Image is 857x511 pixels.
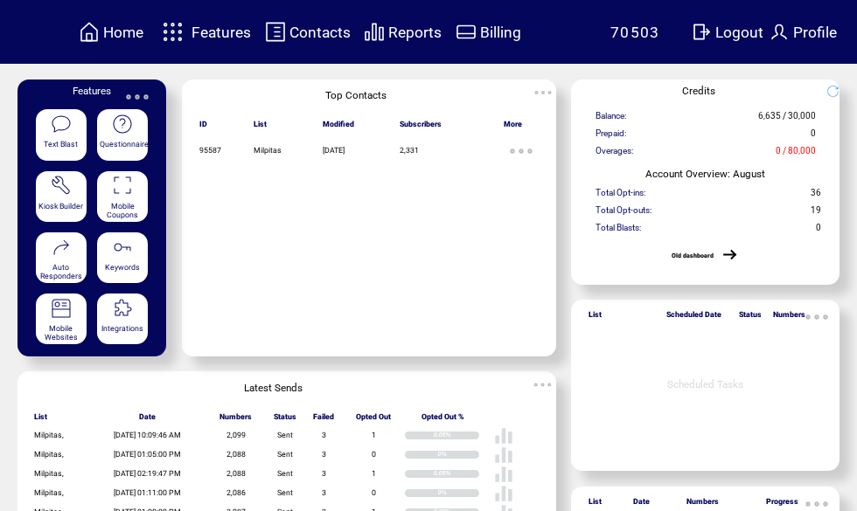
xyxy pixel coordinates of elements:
span: Milpitas [254,146,282,155]
span: ID [199,120,207,134]
span: More [504,120,522,134]
img: questionnaire.svg [112,114,133,135]
span: Questionnaire [100,140,149,148]
span: Status [739,310,762,324]
a: Auto Responders [36,232,87,284]
span: 0 / 80,000 [776,146,816,161]
img: auto-responders.svg [51,237,72,258]
a: Contacts [262,18,353,45]
span: 1 [372,469,376,478]
a: Features [155,15,254,49]
a: Text Blast [36,109,87,161]
span: Progress [766,497,798,511]
span: [DATE] 01:11:00 PM [114,488,181,497]
span: Scheduled Tasks [667,378,743,390]
span: Total Blasts: [596,223,641,238]
span: Integrations [101,324,143,333]
a: Home [76,18,146,45]
span: 3 [322,431,326,439]
span: [DATE] 02:19:47 PM [114,469,181,478]
span: Features [73,85,111,97]
span: Kiosk Builder [38,202,83,211]
span: 0 [811,128,816,143]
img: poll%20-%20white.svg [494,465,513,484]
span: 2,088 [226,469,246,478]
img: home.svg [79,21,100,43]
img: creidtcard.svg [456,21,477,43]
span: 95587 [199,146,221,155]
span: List [34,412,47,426]
span: Sent [277,431,293,439]
span: Numbers [686,497,719,511]
span: Modified [323,120,354,134]
span: Scheduled Date [666,310,721,324]
span: Logout [715,24,763,41]
img: ellypsis.svg [799,300,834,335]
span: 3 [322,469,326,478]
span: Reports [388,24,442,41]
span: Date [139,412,156,426]
img: mobile-websites.svg [51,298,72,319]
span: Latest Sends [244,382,303,394]
img: exit.svg [691,21,712,43]
span: Sent [277,469,293,478]
span: Milpitas, [34,450,64,459]
span: Prepaid: [596,128,626,143]
span: Contacts [289,24,351,41]
span: Milpitas, [34,488,64,497]
a: Billing [453,18,524,45]
span: 2,331 [400,146,419,155]
img: ellypsis.svg [120,79,155,114]
img: poll%20-%20white.svg [494,445,513,465]
a: Mobile Coupons [97,171,149,223]
span: [DATE] 01:05:00 PM [114,450,181,459]
a: Old dashboard [672,252,714,259]
span: Mobile Websites [45,324,78,342]
a: Kiosk Builder [36,171,87,223]
span: List [254,120,267,134]
img: coupons.svg [112,175,133,196]
span: 2,099 [226,431,246,439]
span: Milpitas, [34,431,64,439]
img: profile.svg [769,21,790,43]
img: features.svg [157,17,188,46]
span: 2,088 [226,450,246,459]
span: 3 [322,488,326,497]
a: Mobile Websites [36,293,87,345]
span: Total Opt-outs: [596,205,651,220]
span: Top Contacts [325,89,387,101]
div: 0.05% [434,432,480,439]
span: Failed [313,412,334,426]
a: Integrations [97,293,149,345]
a: Logout [688,18,766,45]
img: refresh.png [826,85,848,98]
a: Profile [766,18,840,45]
img: text-blast.svg [51,114,72,135]
span: Account Overview: August [645,168,765,180]
span: Credits [682,85,715,97]
span: List [589,310,602,324]
img: keywords.svg [112,237,133,258]
span: Opted Out % [422,412,464,426]
img: ellypsis.svg [504,134,539,169]
a: Keywords [97,232,149,284]
div: 0% [438,451,480,459]
span: 70503 [610,24,660,41]
span: Date [633,497,650,511]
img: integrations.svg [112,298,133,319]
span: [DATE] [323,146,345,155]
span: Sent [277,488,293,497]
span: Total Opt-ins: [596,188,645,203]
a: Questionnaire [97,109,149,161]
span: 6,635 / 30,000 [758,111,816,126]
img: ellypsis.svg [529,371,556,398]
span: Keywords [105,263,140,272]
span: Features [192,24,251,41]
a: Reports [361,18,444,45]
span: Milpitas, [34,469,64,478]
span: Profile [793,24,837,41]
span: Sent [277,450,293,459]
img: poll%20-%20white.svg [494,484,513,503]
img: poll%20-%20white.svg [494,426,513,445]
span: Home [103,24,143,41]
